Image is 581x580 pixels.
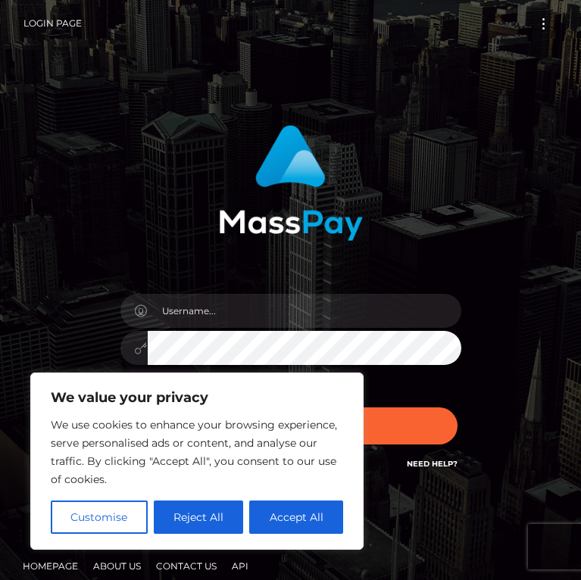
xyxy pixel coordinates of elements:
p: We use cookies to enhance your browsing experience, serve personalised ads or content, and analys... [51,416,343,488]
button: Accept All [249,500,343,534]
a: Contact Us [150,554,223,578]
input: Username... [148,294,461,328]
div: We value your privacy [30,373,364,550]
a: Homepage [17,554,84,578]
button: Toggle navigation [529,14,558,34]
img: MassPay Login [219,125,363,241]
a: API [226,554,255,578]
button: Reject All [154,500,244,534]
a: About Us [87,554,147,578]
a: Need Help? [407,459,458,469]
a: Login Page [23,8,82,39]
p: We value your privacy [51,388,343,407]
button: Customise [51,500,148,534]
